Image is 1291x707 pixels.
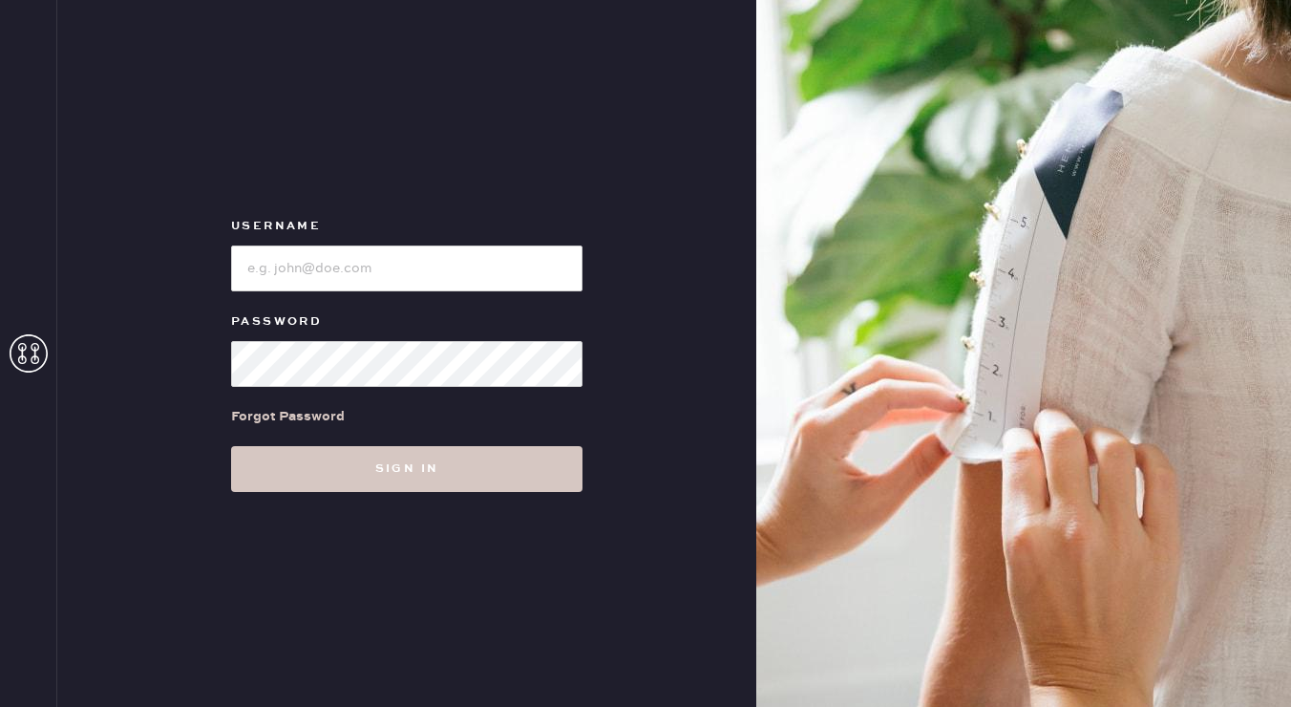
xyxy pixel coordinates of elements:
input: e.g. john@doe.com [231,246,582,291]
label: Username [231,215,582,238]
label: Password [231,311,582,333]
div: Forgot Password [231,406,345,427]
button: Sign in [231,446,582,492]
a: Forgot Password [231,387,345,446]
